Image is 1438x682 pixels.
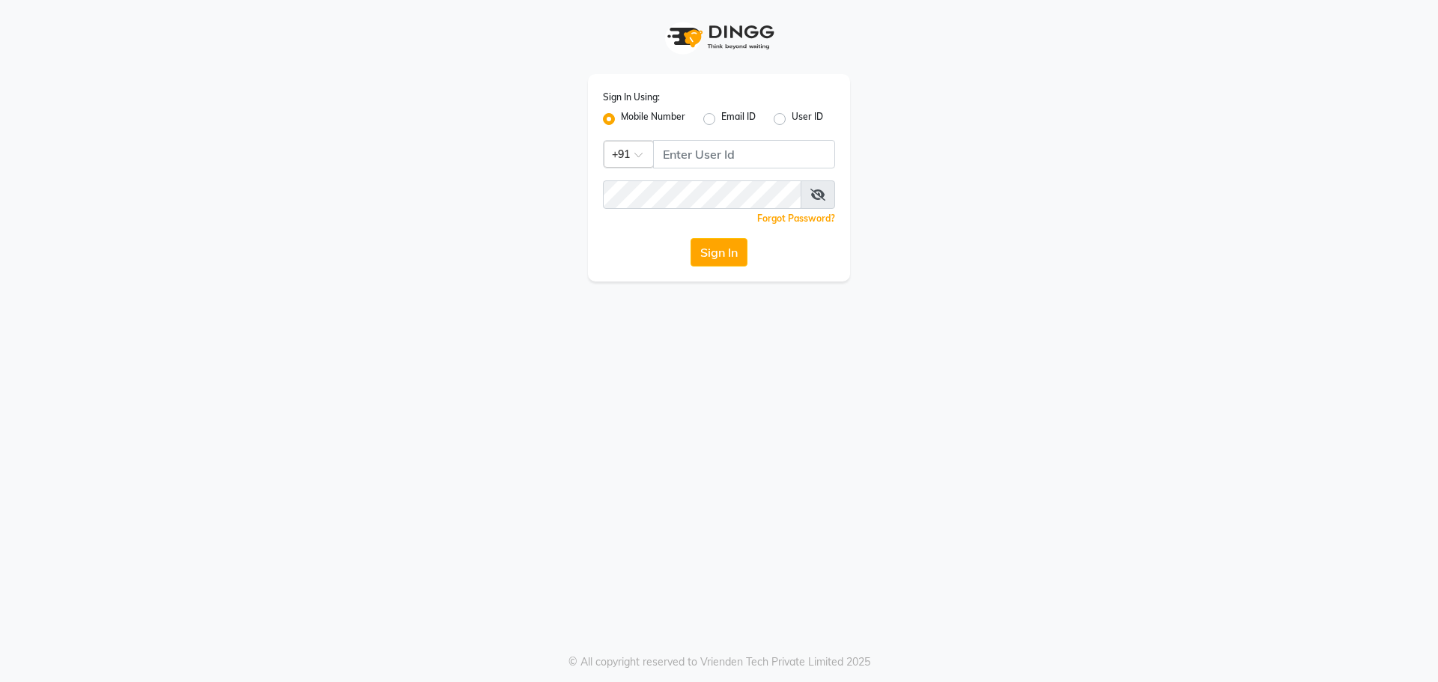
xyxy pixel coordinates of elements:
a: Forgot Password? [757,213,835,224]
label: Sign In Using: [603,91,660,104]
input: Username [603,180,801,209]
label: User ID [792,110,823,128]
input: Username [653,140,835,168]
label: Mobile Number [621,110,685,128]
label: Email ID [721,110,756,128]
button: Sign In [691,238,747,267]
img: logo1.svg [659,15,779,59]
